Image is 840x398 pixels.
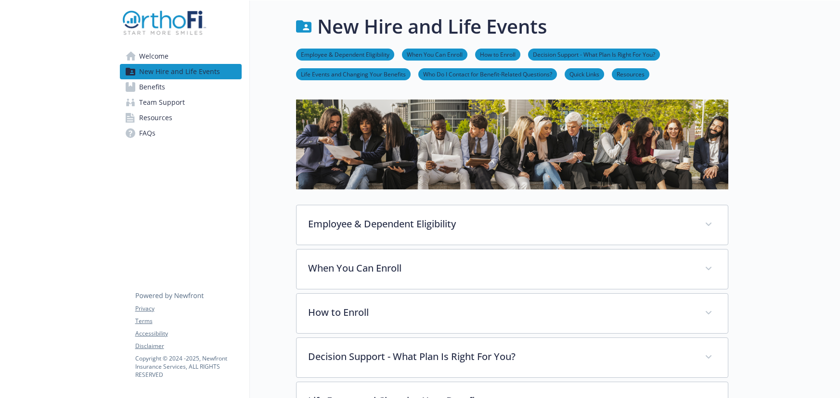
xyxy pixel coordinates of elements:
[565,69,604,78] a: Quick Links
[139,49,168,64] span: Welcome
[139,79,165,95] span: Benefits
[135,329,241,338] a: Accessibility
[297,338,728,377] div: Decision Support - What Plan Is Right For You?
[135,317,241,325] a: Terms
[308,217,693,231] p: Employee & Dependent Eligibility
[296,99,728,189] img: new hire page banner
[308,349,693,364] p: Decision Support - What Plan Is Right For You?
[528,50,660,59] a: Decision Support - What Plan Is Right For You?
[120,79,242,95] a: Benefits
[418,69,557,78] a: Who Do I Contact for Benefit-Related Questions?
[135,342,241,350] a: Disclaimer
[120,95,242,110] a: Team Support
[317,12,547,41] h1: New Hire and Life Events
[297,205,728,245] div: Employee & Dependent Eligibility
[297,249,728,289] div: When You Can Enroll
[135,304,241,313] a: Privacy
[296,50,394,59] a: Employee & Dependent Eligibility
[135,354,241,379] p: Copyright © 2024 - 2025 , Newfront Insurance Services, ALL RIGHTS RESERVED
[308,305,693,320] p: How to Enroll
[120,125,242,141] a: FAQs
[139,125,155,141] span: FAQs
[296,69,411,78] a: Life Events and Changing Your Benefits
[139,95,185,110] span: Team Support
[139,64,220,79] span: New Hire and Life Events
[612,69,649,78] a: Resources
[120,49,242,64] a: Welcome
[120,110,242,125] a: Resources
[475,50,520,59] a: How to Enroll
[402,50,467,59] a: When You Can Enroll
[120,64,242,79] a: New Hire and Life Events
[297,294,728,333] div: How to Enroll
[308,261,693,275] p: When You Can Enroll
[139,110,172,125] span: Resources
